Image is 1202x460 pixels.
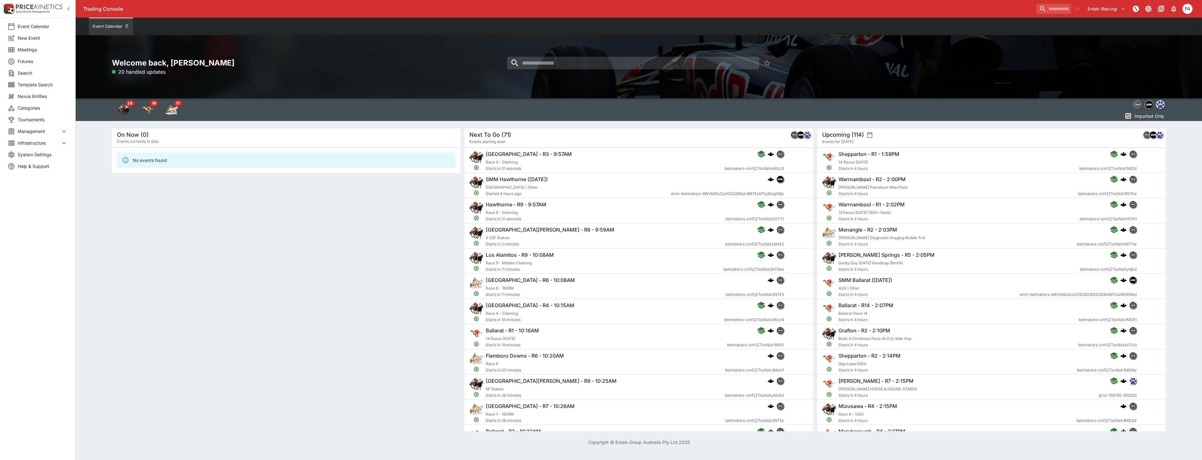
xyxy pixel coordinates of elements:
img: logo-cerberus.svg [768,252,774,258]
div: cerberus [1120,151,1127,157]
h6: SMM Ballarat ([DATE]) [839,277,892,284]
div: No events found [133,154,167,166]
div: samemeetingmulti [776,175,784,183]
img: horse_racing.png [469,175,483,189]
h6: Ballarat - R2 - 10:32AM [486,428,541,435]
img: harness_racing.png [822,428,836,441]
svg: Open [826,366,832,372]
img: betmakers.png [1129,302,1136,309]
img: betmakers.png [777,277,784,284]
div: betmakers [776,226,784,233]
span: 5 1/2F Stakes [486,235,509,240]
button: Select Tenant [1084,4,1129,14]
svg: Open [473,165,479,170]
img: logo-cerberus.svg [768,227,774,233]
img: betmakers.png [1129,151,1136,158]
span: System Settings [18,151,68,158]
img: logo-cerberus.svg [768,353,774,359]
span: betmakers-cmFjZToxNzk1MDI2 [1079,165,1137,172]
span: Template Search [18,81,68,88]
span: Starts in 4 hours [839,291,1019,298]
span: 13 Races [DATE] (300+ Rank) [839,210,891,215]
span: Starts in 4 hours [839,266,1080,273]
div: betmakers [1129,251,1137,259]
span: Starts in 4 hours [839,342,1078,348]
span: Infrastructure [18,140,60,146]
h6: [GEOGRAPHIC_DATA][PERSON_NAME] - R8 - 9:59AM [486,227,614,233]
span: 14 Races [DATE] [486,336,515,341]
span: Starts in 4 hours [839,392,1099,399]
svg: Open [826,215,832,221]
span: betmakers-cmFjZToxNzkyMzE0 [725,392,784,399]
div: grnz [1156,131,1163,139]
img: samemeetingmulti.png [797,131,804,138]
span: Gpp Laser3300 [839,361,866,366]
span: Starts in 11 minutes [486,291,726,298]
span: Starts in 11 minutes [486,266,723,273]
span: Starts in 4 hours [839,317,1079,323]
span: betmakers-cmFjZToxNzk2NTEz [726,417,784,424]
div: grnz [1129,377,1137,385]
svg: Open [826,240,832,246]
span: betmakers-cmFjZToxNzk3MDQ4 [1077,417,1137,424]
span: betmakers-cmFjZToxNzkyNjk2 [1080,266,1137,273]
div: cerberus [768,378,774,384]
div: betmakers [1129,428,1137,435]
span: smm-betmakers-bWVldGluZzo1ODQ5Nzk3MTEyNTIyMzg0Njc [671,191,784,197]
span: betmakers-cmFjZToxNzk1MDMy [1077,367,1137,373]
img: harness_racing [165,103,178,116]
img: betmakers.png [1129,352,1136,359]
img: samemeetingmulti.png [1145,101,1153,109]
span: 6F Stakes [486,387,503,391]
img: logo-cerberus.svg [1120,252,1127,258]
img: betmakers.png [777,428,784,435]
div: cerberus [1120,403,1127,409]
svg: Open [473,366,479,372]
h6: [GEOGRAPHIC_DATA] - R6 - 10:08AM [486,277,575,284]
span: 19 [150,100,158,106]
img: betmakers.png [777,226,784,233]
div: betmakers [791,131,798,139]
h6: [GEOGRAPHIC_DATA][PERSON_NAME] - R9 - 10:25AM [486,378,617,384]
h6: [GEOGRAPHIC_DATA] - R3 - 9:57AM [486,151,572,158]
div: cerberus [768,403,774,409]
div: betmakers [776,276,784,284]
img: logo-cerberus.svg [1120,151,1127,157]
img: harness_racing.png [469,276,483,290]
svg: Open [826,341,832,347]
span: Starts in 21 seconds [486,165,725,172]
img: logo-cerberus.svg [768,302,774,308]
div: Greyhound Racing [142,103,154,116]
img: logo-cerberus.svg [768,277,774,283]
div: betmakers [1129,150,1137,158]
div: Trading Console [83,6,1034,12]
div: samemeetingmulti [797,131,804,139]
svg: Open [473,291,479,296]
div: betmakers [776,402,784,410]
span: Race 9 - Claiming [486,210,518,215]
svg: Open [826,417,832,423]
img: logo-cerberus.svg [1120,201,1127,208]
span: Starts in 2 minutes [486,241,725,247]
div: cerberus [768,327,774,334]
img: logo-cerberus.svg [1120,378,1127,384]
h6: Warrnambool - R2 - 2:00PM [839,176,906,183]
img: logo-cerberus.svg [768,201,774,208]
span: Race 7 - 1609M [486,412,514,417]
div: betmakers [1129,402,1137,410]
img: horse_racing [118,103,130,116]
svg: Open [473,316,479,322]
img: logo-cerberus.svg [768,151,774,157]
p: 20 handled updates [112,68,165,76]
img: greyhound_racing.png [822,276,836,290]
span: Starts in 4 hours [839,417,1077,424]
div: betmakers [776,327,784,334]
img: harness_racing.png [469,352,483,366]
div: samemeetingmulti [1129,276,1137,284]
img: logo-cerberus.svg [1120,403,1127,409]
h5: Upcoming (114) [822,131,864,138]
svg: Open [826,392,832,397]
span: Ballarat Race 14 [839,311,868,316]
h6: Flamboro Downs - R6 - 10:20AM [486,353,564,359]
img: greyhound_racing.png [469,327,483,341]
